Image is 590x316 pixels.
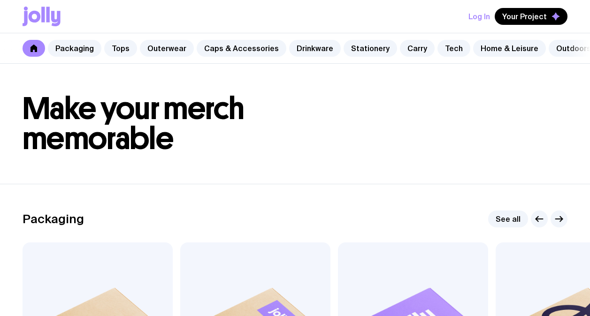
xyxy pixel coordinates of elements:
[344,40,397,57] a: Stationery
[488,211,528,227] a: See all
[104,40,137,57] a: Tops
[495,8,567,25] button: Your Project
[23,212,84,226] h2: Packaging
[400,40,435,57] a: Carry
[473,40,546,57] a: Home & Leisure
[48,40,101,57] a: Packaging
[468,8,490,25] button: Log In
[23,90,245,157] span: Make your merch memorable
[289,40,341,57] a: Drinkware
[502,12,547,21] span: Your Project
[197,40,286,57] a: Caps & Accessories
[437,40,470,57] a: Tech
[140,40,194,57] a: Outerwear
